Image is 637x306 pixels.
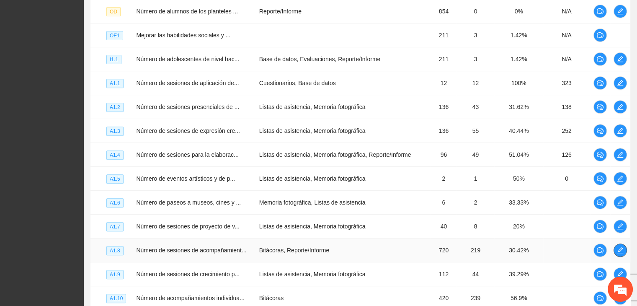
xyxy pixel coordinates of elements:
button: edit [614,220,627,233]
td: 43 [456,95,494,119]
button: edit [614,148,627,161]
td: 50% [494,167,543,191]
td: 1.42% [494,23,543,47]
td: 8 [456,215,494,239]
td: 2 [456,191,494,215]
span: edit [614,247,627,254]
button: comment [593,267,607,281]
button: edit [614,196,627,209]
button: comment [593,172,607,185]
td: N/A [543,23,590,47]
td: 33.33% [494,191,543,215]
span: edit [614,175,627,182]
button: edit [614,52,627,66]
td: 3 [456,23,494,47]
td: 138 [543,95,590,119]
span: Estamos en línea. [49,103,116,188]
span: A1.1 [106,79,124,88]
span: Número de sesiones de acompañamient... [136,247,246,254]
td: 0 [543,167,590,191]
td: 323 [543,71,590,95]
textarea: Escriba su mensaje y pulse “Intro” [4,211,160,241]
td: 31.62% [494,95,543,119]
td: 49 [456,143,494,167]
button: edit [614,172,627,185]
td: 12 [431,71,456,95]
td: 136 [431,95,456,119]
td: Listas de asistencia, Memoria fotográfica [256,215,431,239]
td: Listas de asistencia, Memoria fotográfica [256,262,431,286]
span: Número de adolescentes de nivel bac... [136,56,239,62]
span: Número de sesiones de aplicación de... [136,80,239,86]
td: 126 [543,143,590,167]
span: edit [614,151,627,158]
span: Mejorar las habilidades sociales y ... [136,32,230,39]
span: A1.7 [106,222,124,231]
span: edit [614,8,627,15]
td: Listas de asistencia, Memoria fotográfica [256,167,431,191]
span: edit [614,56,627,62]
div: Chatee con nosotros ahora [44,43,141,54]
span: Número de sesiones presenciales de ... [136,104,239,110]
span: A1.6 [106,198,124,207]
button: edit [614,100,627,114]
span: A1.3 [106,127,124,136]
td: 6 [431,191,456,215]
button: comment [593,76,607,90]
span: I1.1 [106,55,121,64]
td: N/A [543,47,590,71]
td: 96 [431,143,456,167]
button: comment [593,220,607,233]
span: edit [614,80,627,86]
td: 39.29% [494,262,543,286]
span: Número de sesiones de crecimiento p... [136,271,240,277]
span: edit [614,127,627,134]
td: 30.42% [494,239,543,262]
td: 211 [431,23,456,47]
td: 55 [456,119,494,143]
span: edit [614,223,627,230]
td: Listas de asistencia, Memoria fotográfica [256,119,431,143]
span: Número de sesiones de proyecto de v... [136,223,239,230]
button: edit [614,244,627,257]
span: A1.5 [106,174,124,184]
button: edit [614,267,627,281]
td: Listas de asistencia, Memoria fotográfica, Reporte/Informe [256,143,431,167]
span: Número de sesiones para la elaborac... [136,151,238,158]
span: Número de eventos artísticos y de p... [136,175,235,182]
td: 1 [456,167,494,191]
td: 1.42% [494,47,543,71]
td: 2 [431,167,456,191]
button: comment [593,52,607,66]
button: comment [593,196,607,209]
td: Cuestionarios, Base de datos [256,71,431,95]
td: 136 [431,119,456,143]
td: 252 [543,119,590,143]
span: Número de acompañamientos individua... [136,295,244,301]
td: Bitácoras, Reporte/Informe [256,239,431,262]
td: 211 [431,47,456,71]
span: OD [106,7,121,16]
td: 3 [456,47,494,71]
td: Memoria fotográfica, Listas de asistencia [256,191,431,215]
span: Número de alumnos de los planteles ... [136,8,238,15]
button: edit [614,124,627,137]
td: Base de datos, Evaluaciones, Reporte/Informe [256,47,431,71]
button: comment [593,124,607,137]
button: comment [593,244,607,257]
span: Número de paseos a museos, cines y ... [136,199,241,206]
td: 40.44% [494,119,543,143]
span: edit [614,199,627,206]
span: A1.4 [106,150,124,160]
td: 20% [494,215,543,239]
td: 720 [431,239,456,262]
span: A1.8 [106,246,124,255]
td: 44 [456,262,494,286]
button: edit [614,76,627,90]
td: 51.04% [494,143,543,167]
span: A1.9 [106,270,124,279]
span: OE1 [106,31,123,40]
button: comment [593,291,607,305]
button: edit [614,5,627,18]
span: Número de sesiones de expresión cre... [136,127,240,134]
